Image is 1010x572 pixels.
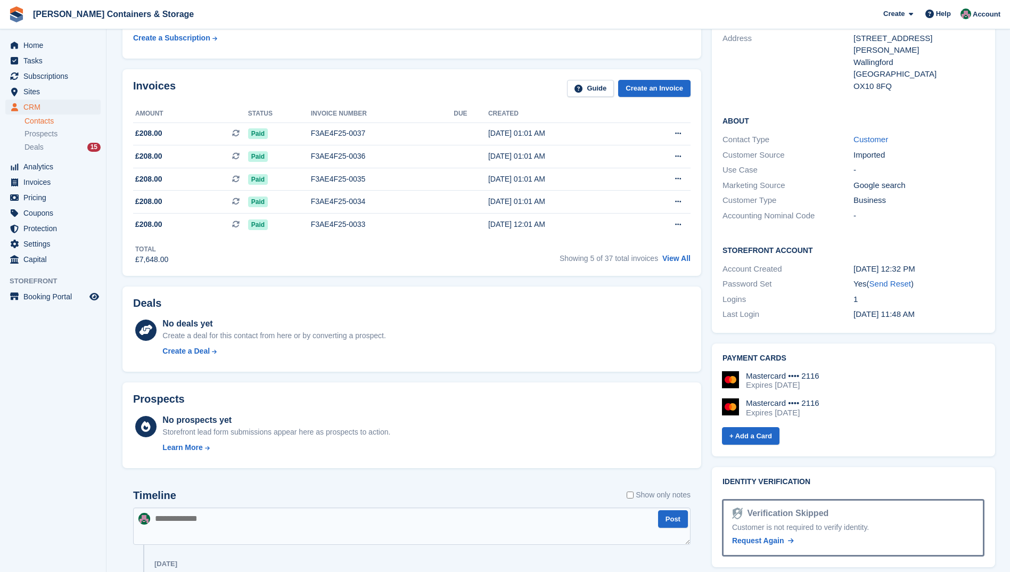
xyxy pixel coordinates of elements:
[88,290,101,303] a: Preview store
[162,346,385,357] a: Create a Deal
[162,346,210,357] div: Create a Deal
[746,371,819,381] div: Mastercard •••• 2116
[732,536,784,545] span: Request Again
[135,128,162,139] span: £208.00
[311,151,454,162] div: F3AE4F25-0036
[560,254,658,263] span: Showing 5 of 37 total invoices
[24,142,44,152] span: Deals
[722,427,779,445] a: + Add a Card
[627,489,634,501] input: Show only notes
[732,535,794,546] a: Request Again
[162,330,385,341] div: Create a deal for this contact from here or by converting a prospect.
[135,196,162,207] span: £208.00
[133,393,185,405] h2: Prospects
[135,151,162,162] span: £208.00
[567,80,614,97] a: Guide
[133,32,210,44] div: Create a Subscription
[973,9,1000,20] span: Account
[618,80,691,97] a: Create an Invoice
[658,510,688,528] button: Post
[133,489,176,502] h2: Timeline
[722,354,984,363] h2: Payment cards
[853,309,915,318] time: 2024-02-05 11:48:05 UTC
[23,289,87,304] span: Booking Portal
[853,293,984,306] div: 1
[488,196,634,207] div: [DATE] 01:01 AM
[488,151,634,162] div: [DATE] 01:01 AM
[5,252,101,267] a: menu
[138,513,150,525] img: Julia Marcham
[135,174,162,185] span: £208.00
[5,175,101,190] a: menu
[883,9,905,19] span: Create
[722,164,853,176] div: Use Case
[960,9,971,19] img: Julia Marcham
[248,128,268,139] span: Paid
[853,263,984,275] div: [DATE] 12:32 PM
[311,105,454,122] th: Invoice number
[5,38,101,53] a: menu
[732,522,974,533] div: Customer is not required to verify identity.
[5,289,101,304] a: menu
[24,142,101,153] a: Deals 15
[722,263,853,275] div: Account Created
[853,210,984,222] div: -
[5,221,101,236] a: menu
[23,221,87,236] span: Protection
[662,254,691,263] a: View All
[23,53,87,68] span: Tasks
[154,560,177,568] div: [DATE]
[488,105,634,122] th: Created
[722,478,984,486] h2: Identity verification
[29,5,198,23] a: [PERSON_NAME] Containers & Storage
[722,149,853,161] div: Customer Source
[23,100,87,115] span: CRM
[853,135,888,144] a: Customer
[746,408,819,418] div: Expires [DATE]
[722,308,853,321] div: Last Login
[853,68,984,80] div: [GEOGRAPHIC_DATA]
[135,254,168,265] div: £7,648.00
[23,84,87,99] span: Sites
[311,219,454,230] div: F3AE4F25-0033
[5,53,101,68] a: menu
[133,105,248,122] th: Amount
[133,28,217,48] a: Create a Subscription
[853,179,984,192] div: Google search
[488,128,634,139] div: [DATE] 01:01 AM
[311,128,454,139] div: F3AE4F25-0037
[722,134,853,146] div: Contact Type
[248,151,268,162] span: Paid
[135,219,162,230] span: £208.00
[162,414,390,427] div: No prospects yet
[87,143,101,152] div: 15
[248,174,268,185] span: Paid
[5,100,101,115] a: menu
[722,115,984,126] h2: About
[23,38,87,53] span: Home
[853,149,984,161] div: Imported
[5,69,101,84] a: menu
[853,194,984,207] div: Business
[5,84,101,99] a: menu
[23,159,87,174] span: Analytics
[869,279,911,288] a: Send Reset
[722,179,853,192] div: Marketing Source
[24,129,58,139] span: Prospects
[311,196,454,207] div: F3AE4F25-0034
[10,276,106,287] span: Storefront
[722,293,853,306] div: Logins
[722,32,853,93] div: Address
[24,128,101,140] a: Prospects
[23,175,87,190] span: Invoices
[135,244,168,254] div: Total
[853,278,984,290] div: Yes
[722,244,984,255] h2: Storefront Account
[5,159,101,174] a: menu
[722,278,853,290] div: Password Set
[454,105,488,122] th: Due
[311,174,454,185] div: F3AE4F25-0035
[5,236,101,251] a: menu
[743,507,828,520] div: Verification Skipped
[23,206,87,220] span: Coupons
